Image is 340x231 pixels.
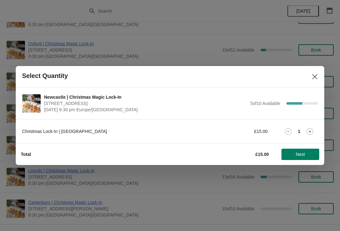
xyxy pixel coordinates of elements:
[22,94,41,113] img: Newcastle | Christmas Magic Lock-In | 123 Grainger Street, Newcastle upon Tyne NE1 5AE, UK | Nove...
[250,101,280,106] span: 5 of 10 Available
[255,152,269,157] strong: £15.00
[44,100,247,107] span: [STREET_ADDRESS]
[22,128,197,135] div: Christmas Lock-In | [GEOGRAPHIC_DATA]
[44,107,247,113] span: [DATE] 6:30 pm Europe/[GEOGRAPHIC_DATA]
[296,152,305,157] span: Next
[22,72,68,80] h2: Select Quantity
[281,149,319,160] button: Next
[298,128,300,135] strong: 1
[21,152,31,157] strong: Total
[309,71,320,82] button: Close
[44,94,247,100] span: Newcastle | Christmas Magic Lock-In
[209,128,268,135] div: £15.00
